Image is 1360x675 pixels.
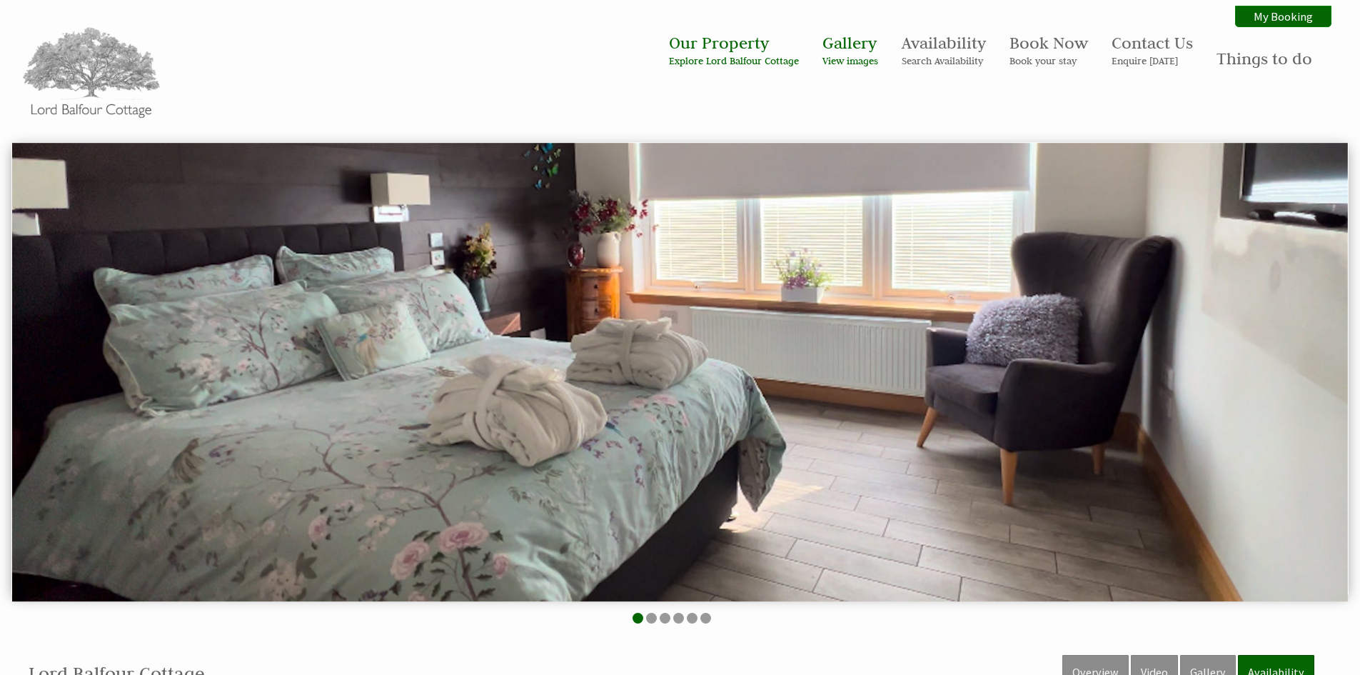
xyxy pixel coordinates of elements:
[1235,6,1331,27] a: My Booking
[1112,32,1193,67] a: Contact UsEnquire [DATE]
[822,54,878,67] small: View images
[1009,32,1088,67] a: Book NowBook your stay
[902,32,986,67] a: AvailabilitySearch Availability
[669,54,799,67] small: Explore Lord Balfour Cottage
[822,32,878,67] a: GalleryView images
[1112,54,1193,67] small: Enquire [DATE]
[902,54,986,67] small: Search Availability
[20,26,163,121] img: Lord Balfour Cottage
[1009,54,1088,67] small: Book your stay
[1217,48,1312,69] a: Things to do
[669,32,799,67] a: Our PropertyExplore Lord Balfour Cottage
